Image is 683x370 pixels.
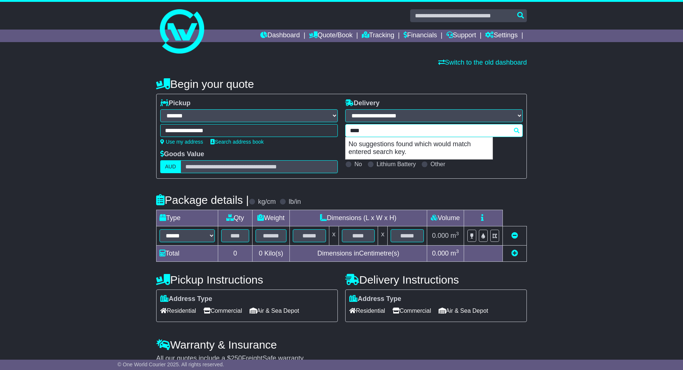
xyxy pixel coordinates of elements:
span: Commercial [203,305,242,316]
td: Dimensions (L x W x H) [289,210,427,226]
label: kg/cm [258,198,276,206]
a: Remove this item [511,232,518,239]
span: m [450,232,459,239]
span: 250 [231,354,242,362]
a: Financials [404,30,437,42]
label: Pickup [160,99,191,107]
h4: Warranty & Insurance [156,339,527,351]
td: Type [157,210,218,226]
td: Kilo(s) [253,246,290,262]
td: Dimensions in Centimetre(s) [289,246,427,262]
label: lb/in [289,198,301,206]
td: x [329,226,339,246]
span: 0.000 [432,250,449,257]
sup: 3 [456,231,459,236]
a: Add new item [511,250,518,257]
label: Address Type [349,295,401,303]
a: Settings [485,30,518,42]
td: Weight [253,210,290,226]
span: Air & Sea Depot [439,305,488,316]
a: Quote/Book [309,30,353,42]
p: No suggestions found which would match entered search key. [346,137,492,159]
span: 0.000 [432,232,449,239]
td: x [378,226,388,246]
a: Switch to the old dashboard [438,59,527,66]
span: Residential [160,305,196,316]
span: Residential [349,305,385,316]
typeahead: Please provide city [345,124,523,137]
td: Qty [218,210,253,226]
td: Total [157,246,218,262]
label: No [354,161,362,168]
a: Use my address [160,139,203,145]
label: Lithium Battery [377,161,416,168]
span: 0 [259,250,262,257]
h4: Delivery Instructions [345,274,527,286]
td: 0 [218,246,253,262]
a: Support [446,30,476,42]
span: © One World Courier 2025. All rights reserved. [117,362,224,367]
span: m [450,250,459,257]
span: Air & Sea Depot [250,305,299,316]
label: Goods Value [160,150,204,158]
div: All our quotes include a $ FreightSafe warranty. [156,354,527,363]
a: Tracking [362,30,394,42]
label: AUD [160,160,181,173]
a: Dashboard [260,30,300,42]
a: Search address book [210,139,264,145]
span: Commercial [392,305,431,316]
label: Other [430,161,445,168]
label: Delivery [345,99,380,107]
label: Address Type [160,295,212,303]
h4: Package details | [156,194,249,206]
sup: 3 [456,249,459,254]
h4: Begin your quote [156,78,527,90]
td: Volume [427,210,464,226]
h4: Pickup Instructions [156,274,338,286]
